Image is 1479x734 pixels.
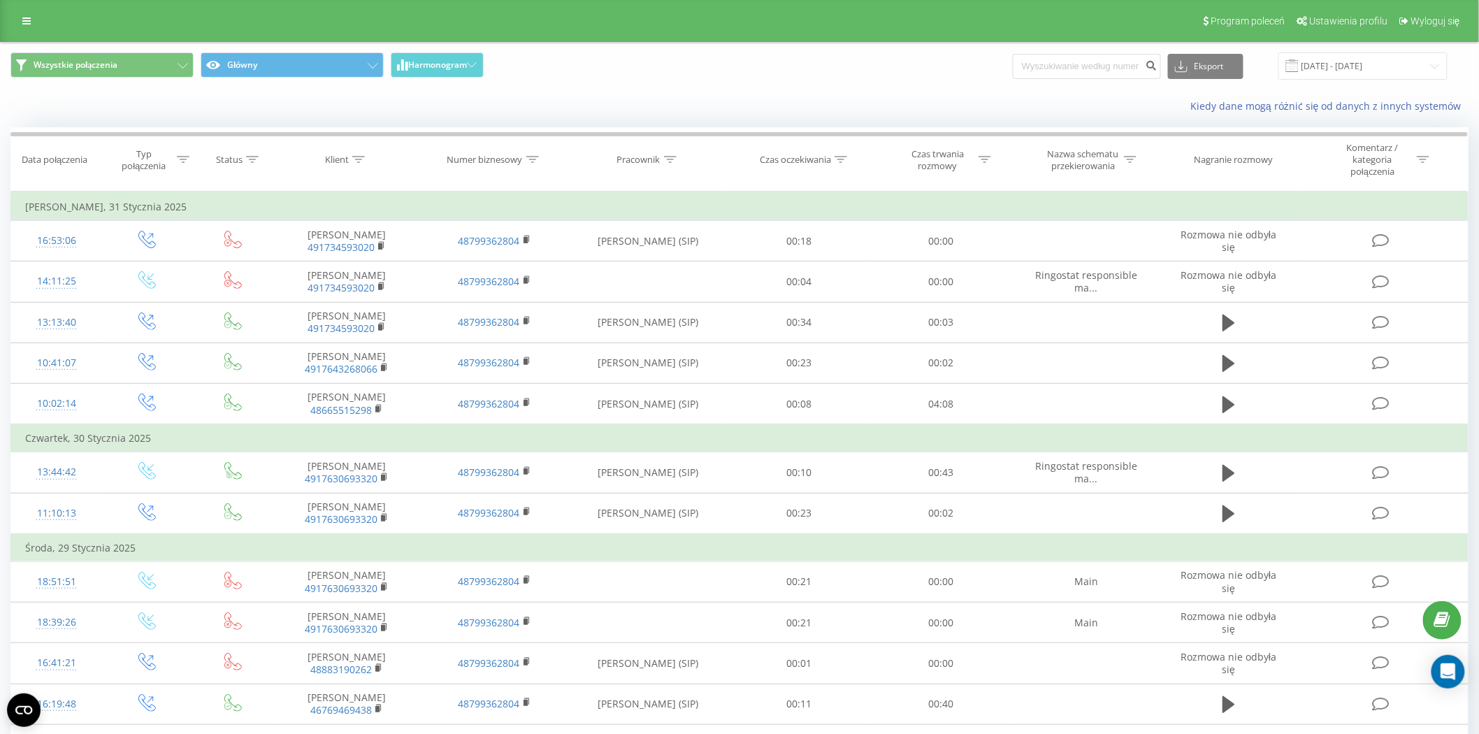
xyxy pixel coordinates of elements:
[273,302,421,343] td: [PERSON_NAME]
[115,148,173,172] div: Typ połączenia
[305,472,377,485] a: 4917630693320
[870,561,1013,602] td: 00:00
[25,568,88,596] div: 18:51:51
[310,663,372,676] a: 48883190262
[273,561,421,602] td: [PERSON_NAME]
[459,697,520,710] a: 48799362804
[391,52,484,78] button: Harmonogram
[1181,650,1276,676] span: Rozmowa nie odbyła się
[1035,459,1137,485] span: Ringostat responsible ma...
[459,575,520,588] a: 48799362804
[1411,15,1460,27] span: Wyloguj się
[305,362,377,375] a: 4917643268066
[308,240,375,254] a: 491734593020
[1309,15,1387,27] span: Ustawienia profilu
[1181,568,1276,594] span: Rozmowa nie odbyła się
[728,603,870,643] td: 00:21
[568,384,728,425] td: [PERSON_NAME] (SIP)
[22,154,87,166] div: Data połączenia
[459,616,520,629] a: 48799362804
[216,154,243,166] div: Status
[11,193,1469,221] td: [PERSON_NAME], 31 Stycznia 2025
[447,154,523,166] div: Numer biznesowy
[25,390,88,417] div: 10:02:14
[1046,148,1120,172] div: Nazwa schematu przekierowania
[273,384,421,425] td: [PERSON_NAME]
[568,493,728,534] td: [PERSON_NAME] (SIP)
[310,703,372,717] a: 46769469438
[7,693,41,727] button: Open CMP widget
[459,315,520,329] a: 48799362804
[459,506,520,519] a: 48799362804
[273,643,421,684] td: [PERSON_NAME]
[408,60,467,70] span: Harmonogram
[25,268,88,295] div: 14:11:25
[25,609,88,636] div: 18:39:26
[728,302,870,343] td: 00:34
[34,59,117,71] span: Wszystkie połączenia
[273,603,421,643] td: [PERSON_NAME]
[305,512,377,526] a: 4917630693320
[325,154,349,166] div: Klient
[728,343,870,383] td: 00:23
[459,234,520,247] a: 48799362804
[728,261,870,302] td: 00:04
[273,261,421,302] td: [PERSON_NAME]
[728,493,870,534] td: 00:23
[568,302,728,343] td: [PERSON_NAME] (SIP)
[273,343,421,383] td: [PERSON_NAME]
[11,424,1469,452] td: Czwartek, 30 Stycznia 2025
[1332,142,1413,178] div: Komentarz / kategoria połączenia
[201,52,384,78] button: Główny
[25,309,88,336] div: 13:13:40
[870,452,1013,493] td: 00:43
[1431,655,1465,689] div: Open Intercom Messenger
[870,684,1013,724] td: 00:40
[870,643,1013,684] td: 00:00
[1013,561,1161,602] td: Main
[568,684,728,724] td: [PERSON_NAME] (SIP)
[310,403,372,417] a: 48665515298
[1035,268,1137,294] span: Ringostat responsible ma...
[273,452,421,493] td: [PERSON_NAME]
[459,397,520,410] a: 48799362804
[870,384,1013,425] td: 04:08
[11,534,1469,562] td: Środa, 29 Stycznia 2025
[760,154,831,166] div: Czas oczekiwania
[25,350,88,377] div: 10:41:07
[25,691,88,718] div: 16:19:48
[900,148,975,172] div: Czas trwania rozmowy
[870,493,1013,534] td: 00:02
[273,493,421,534] td: [PERSON_NAME]
[305,622,377,635] a: 4917630693320
[728,684,870,724] td: 00:11
[870,221,1013,261] td: 00:00
[870,261,1013,302] td: 00:00
[870,343,1013,383] td: 00:02
[1013,54,1161,79] input: Wyszukiwanie według numeru
[10,52,194,78] button: Wszystkie połączenia
[25,459,88,486] div: 13:44:42
[728,384,870,425] td: 00:08
[305,582,377,595] a: 4917630693320
[728,643,870,684] td: 00:01
[459,356,520,369] a: 48799362804
[1168,54,1243,79] button: Eksport
[1181,228,1276,254] span: Rozmowa nie odbyła się
[568,452,728,493] td: [PERSON_NAME] (SIP)
[308,322,375,335] a: 491734593020
[568,221,728,261] td: [PERSON_NAME] (SIP)
[870,302,1013,343] td: 00:03
[1181,268,1276,294] span: Rozmowa nie odbyła się
[568,343,728,383] td: [PERSON_NAME] (SIP)
[728,561,870,602] td: 00:21
[25,649,88,677] div: 16:41:21
[308,281,375,294] a: 491734593020
[459,466,520,479] a: 48799362804
[25,500,88,527] div: 11:10:13
[870,603,1013,643] td: 00:00
[1181,610,1276,635] span: Rozmowa nie odbyła się
[273,684,421,724] td: [PERSON_NAME]
[1194,154,1273,166] div: Nagranie rozmowy
[617,154,661,166] div: Pracownik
